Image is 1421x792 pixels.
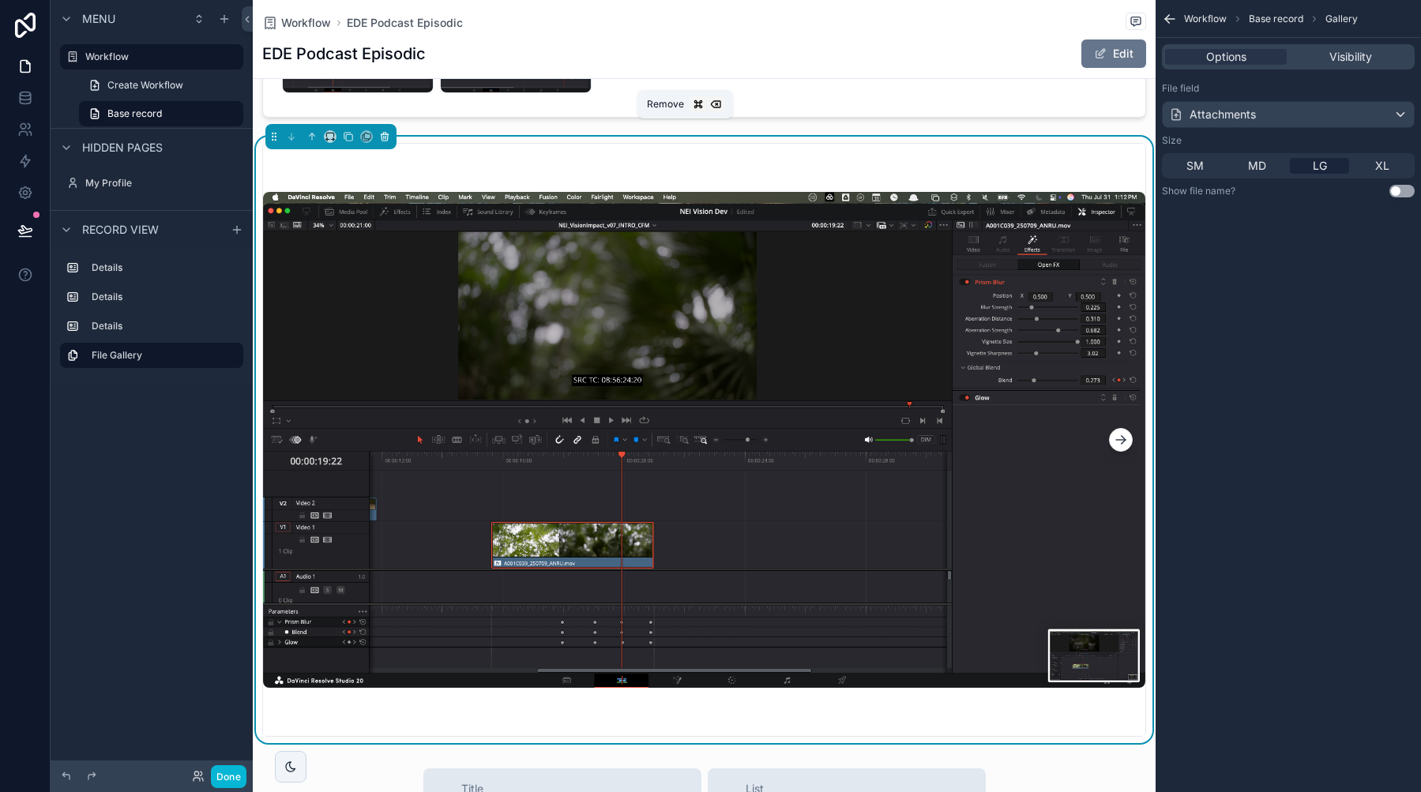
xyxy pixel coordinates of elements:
span: LG [1313,158,1327,174]
a: Workflow [60,44,243,69]
a: EDE Podcast Episodic [347,15,463,31]
label: Details [92,261,237,274]
label: Workflow [85,51,234,63]
span: Remove [647,98,684,111]
label: Show file name? [1162,185,1235,197]
span: XL [1375,158,1389,174]
span: Create Workflow [107,79,183,92]
span: Base record [107,107,162,120]
a: Workflow [262,15,331,31]
span: Options [1206,49,1246,65]
label: My Profile [85,177,240,190]
button: Done [211,765,246,788]
span: Hidden pages [82,140,163,156]
label: Details [92,320,237,332]
span: Record view [82,222,159,238]
div: Attachments [1169,107,1256,122]
div: scrollable content [51,248,253,384]
button: Edit [1081,39,1146,68]
label: Details [92,291,237,303]
h1: EDE Podcast Episodic [262,43,426,65]
label: Size [1162,134,1182,147]
a: Create Workflow [79,73,243,98]
span: SM [1186,158,1204,174]
a: My Profile [60,171,243,196]
span: Workflow [1184,13,1227,25]
span: MD [1248,158,1266,174]
a: Base record [79,101,243,126]
span: Gallery [1325,13,1358,25]
label: File Gallery [92,349,231,362]
img: prism_3.png [263,192,1145,688]
span: Visibility [1329,49,1372,65]
button: Attachments [1162,101,1415,128]
span: Menu [82,11,115,27]
label: File field [1162,82,1199,95]
span: Workflow [281,15,331,31]
span: Base record [1249,13,1303,25]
